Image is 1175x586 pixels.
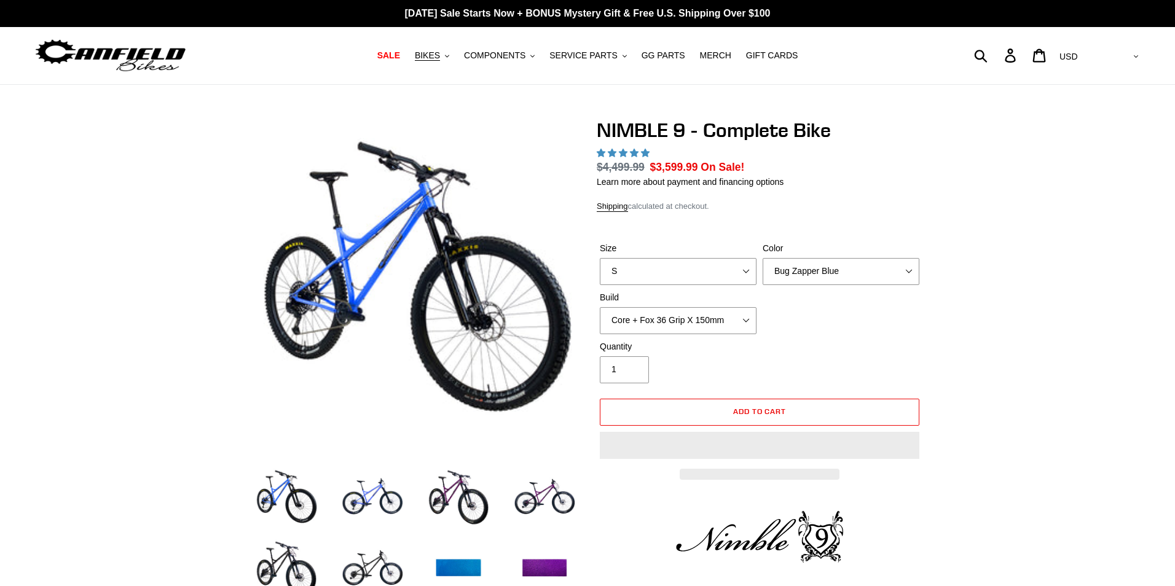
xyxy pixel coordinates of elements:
span: GG PARTS [642,50,685,61]
a: Shipping [597,201,628,212]
span: BIKES [415,50,440,61]
span: On Sale! [701,159,744,175]
img: Load image into Gallery viewer, NIMBLE 9 - Complete Bike [511,464,578,531]
s: $4,499.99 [597,161,645,173]
label: Color [763,242,919,255]
a: SALE [371,47,406,64]
span: 4.89 stars [597,148,652,158]
span: Add to cart [733,407,787,416]
img: NIMBLE 9 - Complete Bike [255,121,576,442]
button: SERVICE PARTS [543,47,632,64]
a: MERCH [694,47,737,64]
button: Add to cart [600,399,919,426]
div: calculated at checkout. [597,200,922,213]
img: Load image into Gallery viewer, NIMBLE 9 - Complete Bike [339,464,406,531]
a: GIFT CARDS [740,47,804,64]
label: Quantity [600,340,756,353]
span: SERVICE PARTS [549,50,617,61]
button: BIKES [409,47,455,64]
input: Search [981,42,1012,69]
a: GG PARTS [635,47,691,64]
span: $3,599.99 [650,161,698,173]
label: Size [600,242,756,255]
img: Canfield Bikes [34,36,187,75]
button: COMPONENTS [458,47,541,64]
h1: NIMBLE 9 - Complete Bike [597,119,922,142]
label: Build [600,291,756,304]
a: Learn more about payment and financing options [597,177,784,187]
img: Load image into Gallery viewer, NIMBLE 9 - Complete Bike [253,464,320,531]
span: GIFT CARDS [746,50,798,61]
span: MERCH [700,50,731,61]
span: SALE [377,50,400,61]
span: COMPONENTS [464,50,525,61]
img: Load image into Gallery viewer, NIMBLE 9 - Complete Bike [425,464,492,531]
